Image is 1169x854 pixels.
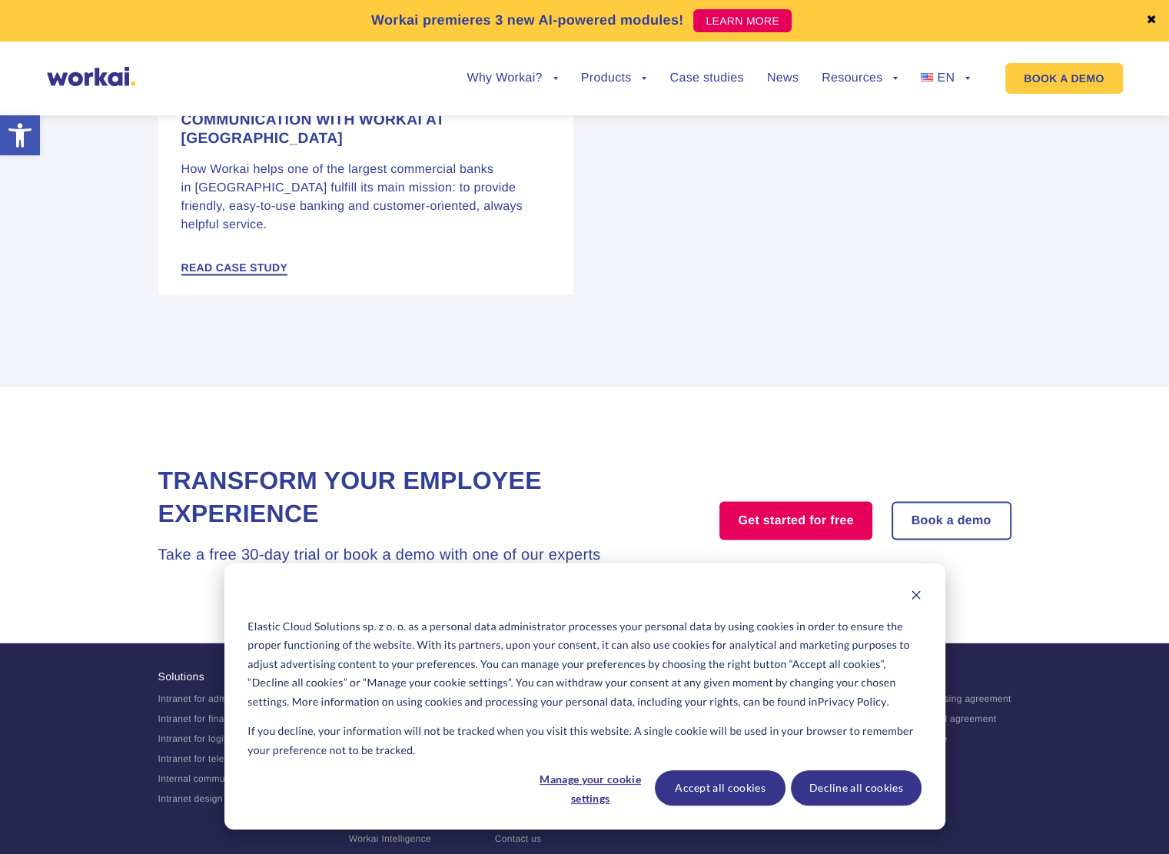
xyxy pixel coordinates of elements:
[655,770,785,806] button: Accept all cookies
[8,722,423,846] iframe: Popup CTA
[181,261,288,272] span: Read case study
[822,72,898,85] a: Resources
[247,722,921,759] p: If you decline, your information will not be tracked when you visit this website. A single cookie...
[719,501,872,540] a: Get started for free
[818,693,887,712] a: Privacy Policy
[158,464,643,530] h2: Transform your Employee Experience
[158,713,240,723] a: Intranet for finance
[1146,15,1157,27] a: ✖
[181,93,550,148] h4: Enhancing Customer Service and Communication with Workai at [GEOGRAPHIC_DATA]
[669,72,743,85] a: Case studies
[158,543,643,566] h3: Take a free 30-day trial or book a demo with one of our experts
[158,693,270,703] a: Intranet for administration
[911,587,922,606] button: Dismiss cookie banner
[467,72,557,85] a: Why Workai?
[791,770,922,806] button: Decline all cookies
[581,72,647,85] a: Products
[892,693,1011,703] a: Data processing agreement
[531,770,649,806] button: Manage your cookie settings
[1005,63,1122,94] a: BOOK A DEMO
[247,617,921,712] p: Elastic Cloud Solutions sp. z o. o. as a personal data administrator processes your personal data...
[147,5,585,307] a: Enhancing Customer Service and Communication with Workai at [GEOGRAPHIC_DATA] How Workai helps on...
[224,563,945,829] div: Cookie banner
[893,503,1010,538] a: Book a demo
[937,71,955,85] span: EN
[158,670,204,682] a: Solutions
[892,733,948,743] a: Terms of use
[495,832,542,843] a: Contact us
[693,9,792,32] a: LEARN MORE
[371,10,684,31] p: Workai premieres 3 new AI-powered modules!
[181,161,550,234] p: How Workai helps one of the largest commercial banks in [GEOGRAPHIC_DATA] fulfill its main missio...
[767,72,799,85] a: News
